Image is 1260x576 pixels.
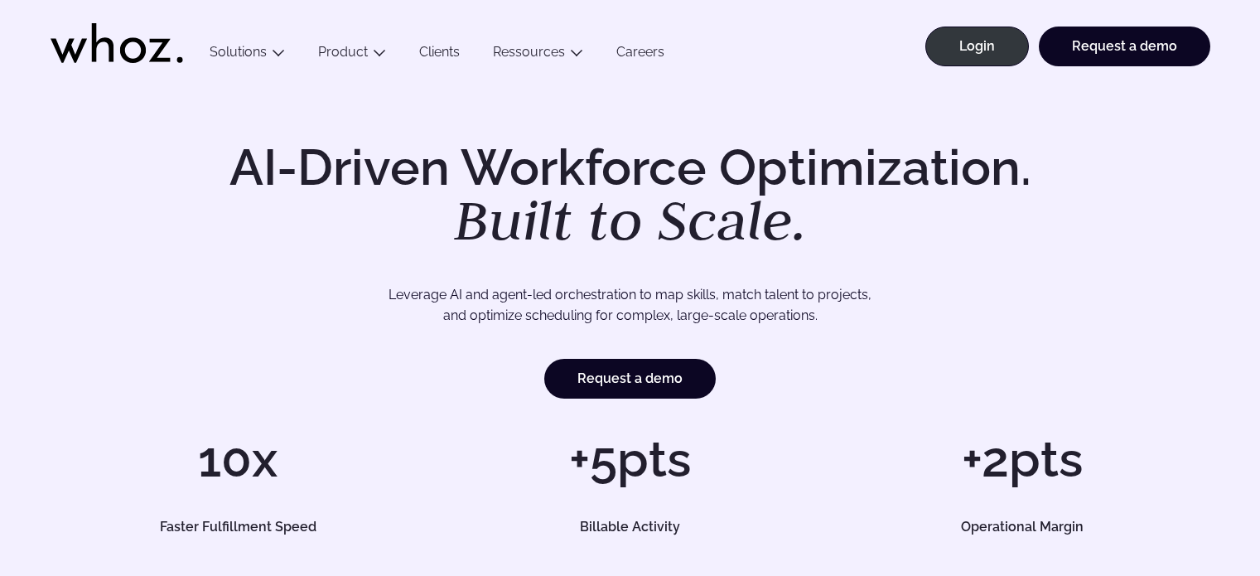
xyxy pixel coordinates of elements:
em: Built to Scale. [454,183,807,256]
a: Ressources [493,44,565,60]
a: Login [925,27,1029,66]
a: Request a demo [544,359,716,399]
button: Solutions [193,44,302,66]
h5: Operational Margin [853,520,1191,534]
h1: 10x [51,434,426,484]
button: Ressources [476,44,600,66]
button: Product [302,44,403,66]
a: Clients [403,44,476,66]
h5: Billable Activity [461,520,799,534]
h1: AI-Driven Workforce Optimization. [206,143,1055,249]
a: Product [318,44,368,60]
h1: +5pts [442,434,818,484]
a: Request a demo [1039,27,1210,66]
h1: +2pts [834,434,1209,484]
p: Leverage AI and agent-led orchestration to map skills, match talent to projects, and optimize sch... [109,284,1152,327]
h5: Faster Fulfillment Speed [69,520,407,534]
a: Careers [600,44,681,66]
